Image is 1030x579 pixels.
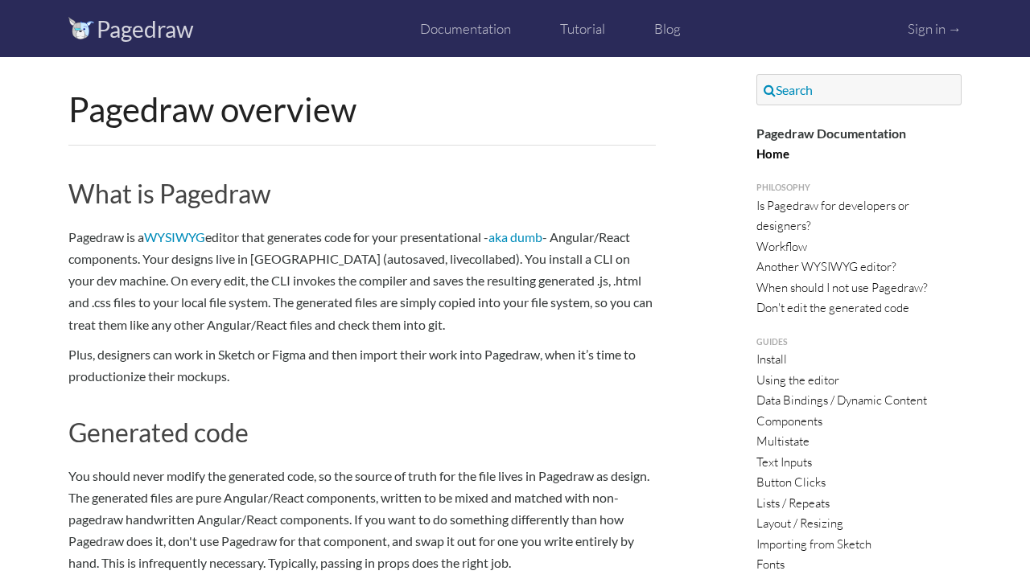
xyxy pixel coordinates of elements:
img: logo_vectors.svg [68,17,94,39]
a: Importing from Sketch [756,536,871,552]
p: Plus, designers can work in Sketch or Figma and then import their work into Pagedraw, when it’s t... [68,343,656,387]
a: Documentation [420,20,511,37]
a: WYSIWYG [144,229,205,244]
a: Lists / Repeats [756,495,830,511]
a: Guides [756,335,962,350]
a: aka dumb [488,229,542,244]
h2: What is Pagedraw [68,179,656,207]
a: Data Bindings / Dynamic Content [756,392,927,408]
a: Components [756,413,822,429]
a: Install [756,351,787,367]
a: Sign in → [908,20,962,37]
a: Don't edit the generated code [756,300,909,315]
a: Tutorial [560,20,605,37]
a: When should I not use Pagedraw? [756,280,928,295]
a: Text Inputs [756,454,812,470]
a: Blog [654,20,681,37]
a: Is Pagedraw for developers or designers? [756,198,909,234]
a: Search [756,74,962,105]
a: Layout / Resizing [756,515,843,531]
h2: Generated code [68,418,656,446]
a: Fonts [756,556,785,572]
a: Another WYSIWYG editor? [756,259,896,274]
p: You should never modify the generated code, so the source of truth for the file lives in Pagedraw... [68,465,656,574]
a: Multistate [756,433,810,449]
p: Pagedraw is a editor that generates code for your presentational - - Angular/React components. Yo... [68,226,656,335]
a: Pagedraw [97,15,193,43]
h1: Pagedraw overview [68,91,656,146]
a: Philosophy [756,181,962,195]
strong: Pagedraw Documentation [756,125,906,141]
a: Home [756,146,789,161]
a: Button Clicks [756,474,826,490]
a: Workflow [756,239,807,254]
a: Using the editor [756,372,839,388]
